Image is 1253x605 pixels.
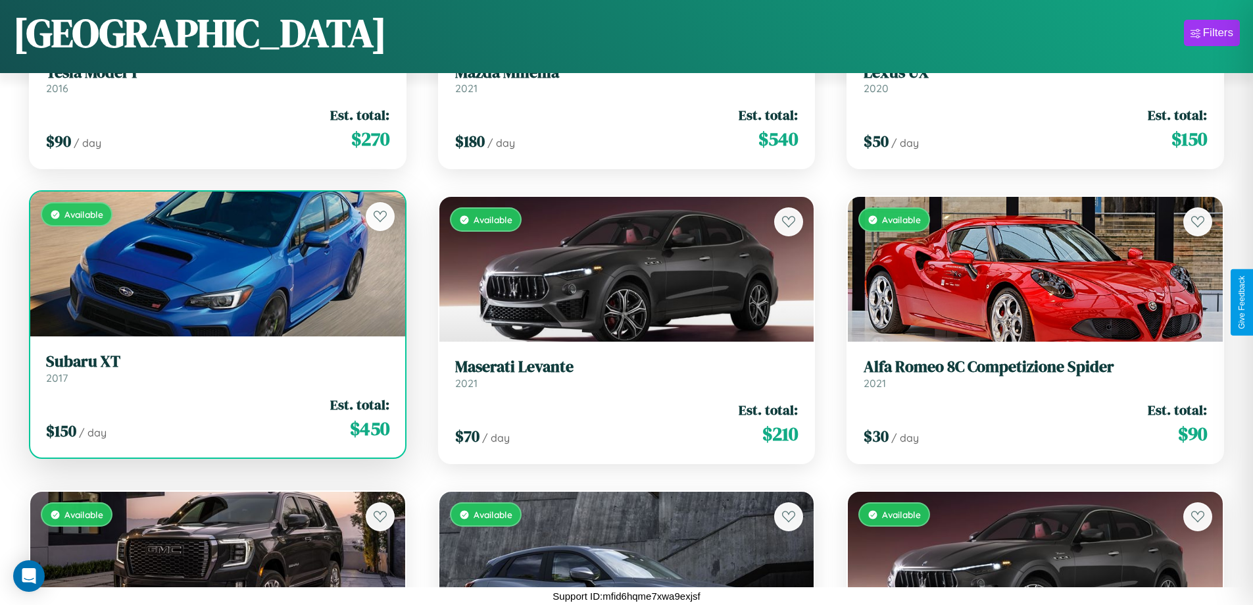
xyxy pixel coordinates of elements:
span: 2020 [864,82,889,95]
span: $ 540 [758,126,798,152]
a: Maserati Levante2021 [455,357,798,390]
span: / day [891,136,919,149]
div: Filters [1203,26,1233,39]
a: Mazda Millenia2021 [455,63,798,95]
div: Open Intercom Messenger [13,560,45,592]
div: Give Feedback [1237,276,1246,329]
span: $ 30 [864,425,889,447]
span: 2017 [46,371,68,384]
span: Available [64,509,103,520]
span: $ 210 [762,421,798,447]
span: 2021 [455,377,478,390]
span: $ 270 [351,126,389,152]
span: / day [891,431,919,444]
span: Available [882,214,921,225]
span: Est. total: [739,105,798,124]
span: Available [64,209,103,220]
span: Est. total: [330,395,389,414]
span: / day [487,136,515,149]
span: 2016 [46,82,68,95]
span: Est. total: [1148,400,1207,419]
span: Est. total: [1148,105,1207,124]
span: Available [474,214,512,225]
button: Filters [1184,20,1240,46]
a: Alfa Romeo 8C Competizione Spider2021 [864,357,1207,390]
a: Lexus UX2020 [864,63,1207,95]
span: 2021 [864,377,886,390]
span: $ 450 [350,415,389,442]
span: Est. total: [739,400,798,419]
span: 2021 [455,82,478,95]
span: $ 180 [455,130,485,152]
h3: Maserati Levante [455,357,798,377]
p: Support ID: mfid6hqme7xwa9exjsf [553,587,700,605]
h3: Alfa Romeo 8C Competizione Spider [864,357,1207,377]
span: $ 150 [1171,126,1207,152]
span: $ 70 [455,425,479,447]
span: Available [474,509,512,520]
span: $ 150 [46,420,76,442]
span: Available [882,509,921,520]
span: / day [74,136,101,149]
span: / day [79,426,107,439]
span: $ 90 [46,130,71,152]
span: $ 90 [1178,421,1207,447]
span: / day [482,431,510,444]
span: Est. total: [330,105,389,124]
h1: [GEOGRAPHIC_DATA] [13,6,387,60]
a: Subaru XT2017 [46,352,389,384]
a: Tesla Model Y2016 [46,63,389,95]
h3: Subaru XT [46,352,389,371]
span: $ 50 [864,130,889,152]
